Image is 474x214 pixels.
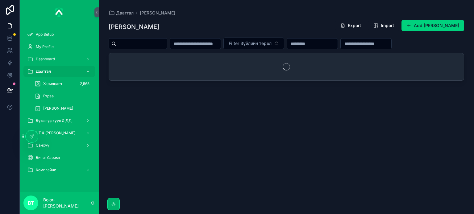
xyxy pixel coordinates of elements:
h1: [PERSON_NAME] [109,22,159,31]
span: My Profile [36,44,54,49]
span: Гэрээ [43,94,54,99]
span: Бичиг баримт [36,155,60,160]
a: App Setup [23,29,95,40]
span: [PERSON_NAME] [43,106,73,111]
button: Add [PERSON_NAME] [401,20,464,31]
span: Бүтээгдэхүүн & ДД [36,118,72,123]
div: scrollable content [20,25,99,184]
a: Даатгал [23,66,95,77]
a: НТ & [PERSON_NAME] [23,127,95,139]
a: Комплайнс [23,164,95,176]
a: [PERSON_NAME] [140,10,175,16]
a: My Profile [23,41,95,52]
button: Select Button [223,38,284,49]
p: Bolor-[PERSON_NAME] [43,197,90,209]
div: 2,565 [78,80,91,87]
img: App logo [55,7,64,17]
button: Import [368,20,399,31]
a: Санхүү [23,140,95,151]
span: Даатгал [116,10,134,16]
span: App Setup [36,32,54,37]
a: Бүтээгдэхүүн & ДД [23,115,95,126]
a: Даатгал [109,10,134,16]
a: [PERSON_NAME] [31,103,95,114]
span: Санхүү [36,143,49,148]
span: НТ & [PERSON_NAME] [36,131,75,135]
span: Filter Зүйлийн төрөл [229,40,272,46]
button: Export [335,20,366,31]
span: Даатгал [36,69,51,74]
span: Харилцагч [43,81,62,86]
span: Dashboard [36,57,55,62]
span: Import [381,22,394,29]
a: Харилцагч2,565 [31,78,95,89]
a: Dashboard [23,54,95,65]
span: BT [28,199,34,207]
a: Бичиг баримт [23,152,95,163]
span: Комплайнс [36,168,56,172]
a: Гэрээ [31,91,95,102]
